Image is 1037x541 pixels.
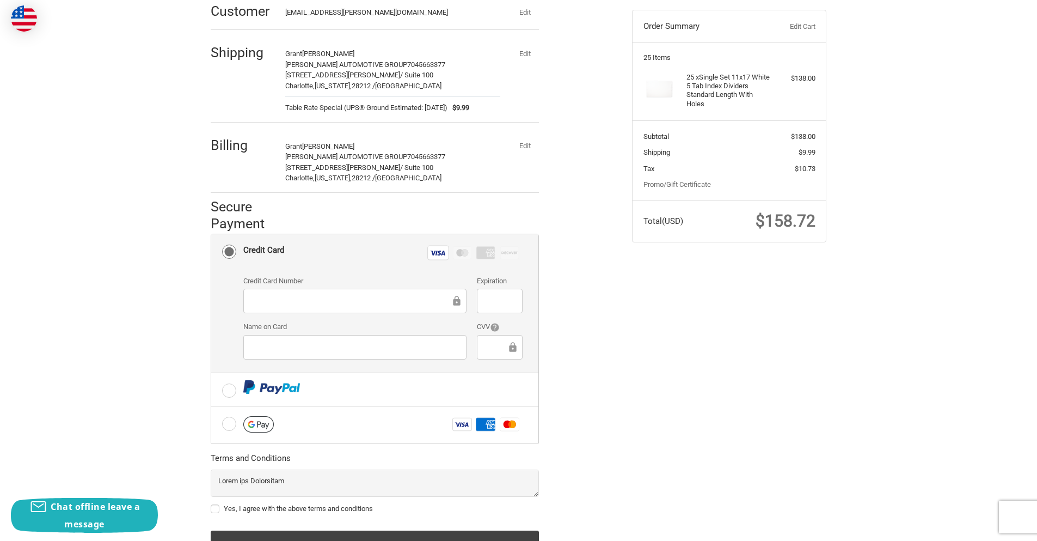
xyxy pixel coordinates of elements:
[302,50,354,58] span: [PERSON_NAME]
[761,21,815,32] a: Edit Cart
[211,504,539,513] label: Yes, I agree with the above terms and conditions
[285,60,407,69] span: [PERSON_NAME] AUTOMOTIVE GROUP
[285,163,400,172] span: [STREET_ADDRESS][PERSON_NAME]
[477,276,522,287] label: Expiration
[243,380,300,394] img: PayPal icon
[686,73,770,108] h4: 25 x Single Set 11x17 White 5 Tab Index Dividers Standard Length With Holes
[756,211,815,230] span: $158.72
[643,216,683,226] span: Total (USD)
[643,148,670,156] span: Shipping
[211,452,291,470] legend: Terms and Conditions
[211,44,274,61] h2: Shipping
[211,198,284,233] h2: Secure Payment
[285,71,400,79] span: [STREET_ADDRESS][PERSON_NAME]
[511,138,539,154] button: Edit
[643,53,815,62] h3: 25 Items
[375,82,441,90] span: [GEOGRAPHIC_DATA]
[791,132,815,141] span: $138.00
[375,174,441,182] span: [GEOGRAPHIC_DATA]
[211,470,539,497] textarea: Lorem ips Dolorsitam Consectet adipisc Elit sed doei://tem.70i88.utl Etdolor ma aliq://eni.37a14....
[285,142,302,150] span: Grant
[315,82,352,90] span: [US_STATE],
[352,174,375,182] span: 28212 /
[251,341,459,354] iframe: Secure Credit Card Frame - Cardholder Name
[51,501,140,530] span: Chat offline leave a message
[243,276,467,287] label: Credit Card Number
[643,180,711,189] a: Promo/Gift Certificate
[285,102,447,113] span: Table Rate Special (UPS® Ground Estimated: [DATE])
[285,153,407,161] span: [PERSON_NAME] AUTOMOTIVE GROUP
[352,82,375,90] span: 28212 /
[643,132,669,141] span: Subtotal
[302,142,354,150] span: [PERSON_NAME]
[643,165,654,173] span: Tax
[400,71,433,79] span: / Suite 100
[285,174,315,182] span: Charlotte,
[799,148,815,156] span: $9.99
[407,60,445,69] span: 7045663377
[285,82,315,90] span: Charlotte,
[477,321,522,332] label: CVV
[400,163,433,172] span: / Suite 100
[511,46,539,61] button: Edit
[251,295,451,307] iframe: Secure Credit Card Frame - Credit Card Number
[484,341,506,354] iframe: Secure Credit Card Frame - CVV
[643,21,762,32] h3: Order Summary
[315,174,352,182] span: [US_STATE],
[243,241,284,259] div: Credit Card
[484,295,514,307] iframe: Secure Credit Card Frame - Expiration Date
[211,137,274,154] h2: Billing
[11,498,158,533] button: Chat offline leave a message
[511,4,539,20] button: Edit
[285,50,302,58] span: Grant
[211,3,274,20] h2: Customer
[11,5,37,32] img: duty and tax information for United States
[243,416,274,433] img: Google Pay icon
[407,153,445,161] span: 7045663377
[772,73,815,84] div: $138.00
[243,321,467,332] label: Name on Card
[285,7,490,18] div: [EMAIL_ADDRESS][PERSON_NAME][DOMAIN_NAME]
[447,102,470,113] span: $9.99
[795,165,815,173] span: $10.73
